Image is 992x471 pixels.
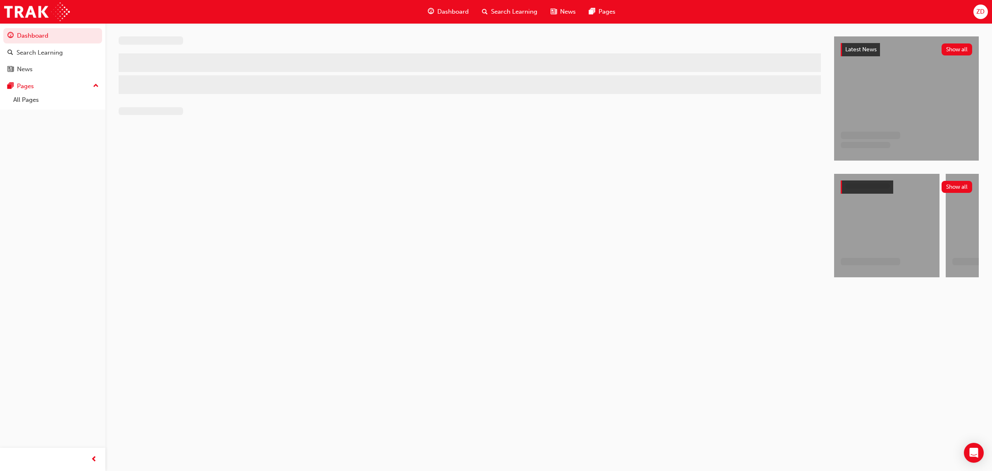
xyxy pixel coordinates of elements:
a: news-iconNews [544,3,582,20]
span: news-icon [551,7,557,17]
span: guage-icon [7,32,14,40]
span: ZD [976,7,985,17]
img: Trak [4,2,70,21]
span: guage-icon [428,7,434,17]
a: Show all [841,180,972,194]
a: guage-iconDashboard [421,3,475,20]
span: search-icon [7,49,13,57]
span: pages-icon [7,83,14,90]
div: Open Intercom Messenger [964,443,984,463]
button: ZD [973,5,988,19]
span: Latest News [845,46,877,53]
a: Latest NewsShow all [841,43,972,56]
a: search-iconSearch Learning [475,3,544,20]
a: News [3,62,102,77]
span: News [560,7,576,17]
button: Pages [3,79,102,94]
div: News [17,65,33,74]
button: Show all [942,181,973,193]
button: Show all [942,43,973,55]
div: Pages [17,82,34,91]
span: Search Learning [491,7,537,17]
span: search-icon [482,7,488,17]
span: Pages [599,7,615,17]
span: up-icon [93,81,99,91]
a: Search Learning [3,45,102,60]
span: prev-icon [91,454,97,465]
button: DashboardSearch LearningNews [3,26,102,79]
a: Dashboard [3,28,102,43]
div: Search Learning [17,48,63,58]
span: Dashboard [437,7,469,17]
a: pages-iconPages [582,3,622,20]
span: pages-icon [589,7,595,17]
a: All Pages [10,94,102,106]
span: news-icon [7,66,14,73]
